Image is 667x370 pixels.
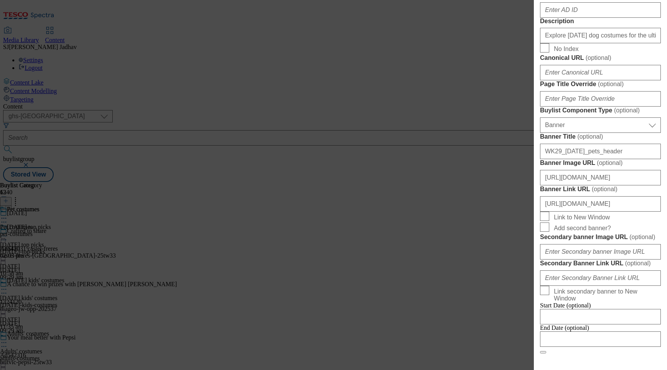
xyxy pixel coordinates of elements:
[554,225,611,232] span: Add second banner?
[540,233,661,241] label: Secondary banner Image URL
[540,18,661,25] label: Description
[614,107,640,114] span: ( optional )
[540,54,661,62] label: Canonical URL
[540,65,661,80] input: Enter Canonical URL
[540,144,661,159] input: Enter Banner Title
[540,260,661,267] label: Secondary Banner Link URL
[540,159,661,167] label: Banner Image URL
[540,331,661,347] input: Enter Date
[625,260,651,266] span: ( optional )
[540,107,661,114] label: Buylist Component Type
[630,234,655,240] span: ( optional )
[554,214,610,221] span: Link to New Window
[540,170,661,185] input: Enter Banner Image URL
[554,46,579,53] span: No Index
[540,196,661,212] input: Enter Banner Link URL
[540,309,661,324] input: Enter Date
[540,28,661,43] input: Enter Description
[540,270,661,286] input: Enter Secondary Banner Link URL
[577,133,603,140] span: ( optional )
[540,2,661,18] input: Enter AD ID
[592,186,618,192] span: ( optional )
[597,160,623,166] span: ( optional )
[586,54,611,61] span: ( optional )
[540,244,661,260] input: Enter Secondary banner Image URL
[540,80,661,88] label: Page Title Override
[540,133,661,141] label: Banner Title
[598,81,624,87] span: ( optional )
[540,324,589,331] span: End Date (optional)
[554,288,658,302] span: Link secondary banner to New Window
[540,185,661,193] label: Banner Link URL
[540,91,661,107] input: Enter Page Title Override
[540,302,591,309] span: Start Date (optional)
